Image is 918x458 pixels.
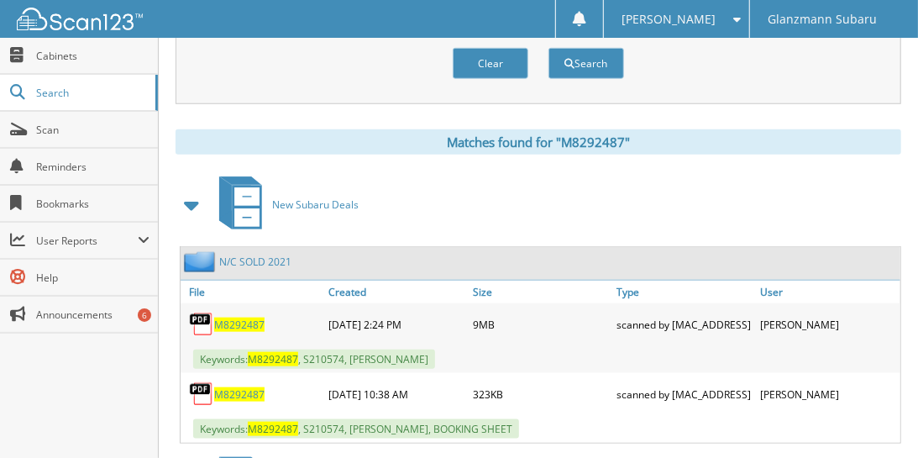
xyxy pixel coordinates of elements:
[622,14,716,24] span: [PERSON_NAME]
[36,123,150,137] span: Scan
[248,352,298,366] span: M8292487
[219,255,291,269] a: N/C SOLD 2021
[181,281,324,303] a: File
[176,129,901,155] div: Matches found for "M8292487"
[214,387,265,402] a: M8292487
[272,197,359,212] span: New Subaru Deals
[248,422,298,436] span: M8292487
[469,281,612,303] a: Size
[193,350,435,369] span: Keywords: , S210574, [PERSON_NAME]
[36,197,150,211] span: Bookmarks
[453,48,528,79] button: Clear
[612,281,756,303] a: Type
[193,419,519,439] span: Keywords: , S210574, [PERSON_NAME], BOOKING SHEET
[324,308,468,341] div: [DATE] 2:24 PM
[36,271,150,285] span: Help
[768,14,877,24] span: Glanzmann Subaru
[36,86,147,100] span: Search
[189,382,214,407] img: PDF.png
[469,308,612,341] div: 9MB
[214,318,265,332] a: M8292487
[469,377,612,411] div: 323KB
[757,377,900,411] div: [PERSON_NAME]
[757,281,900,303] a: User
[36,160,150,174] span: Reminders
[757,308,900,341] div: [PERSON_NAME]
[17,8,143,30] img: scan123-logo-white.svg
[324,281,468,303] a: Created
[209,171,359,238] a: New Subaru Deals
[184,251,219,272] img: folder2.png
[324,377,468,411] div: [DATE] 10:38 AM
[36,308,150,322] span: Announcements
[138,308,151,322] div: 6
[189,312,214,337] img: PDF.png
[834,377,918,458] iframe: Chat Widget
[612,308,756,341] div: scanned by [MAC_ADDRESS]
[36,49,150,63] span: Cabinets
[612,377,756,411] div: scanned by [MAC_ADDRESS]
[36,234,138,248] span: User Reports
[548,48,624,79] button: Search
